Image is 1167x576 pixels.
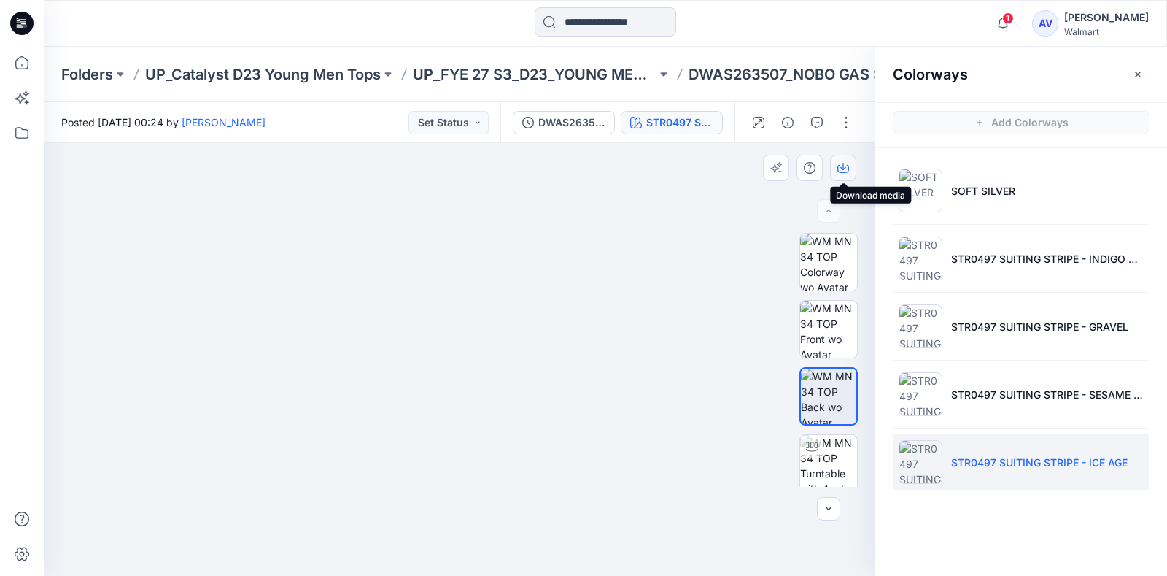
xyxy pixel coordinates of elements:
[646,115,713,131] div: STR0497 SUITING STRIPE - ICE AGE
[899,237,942,280] img: STR0497 SUITING STRIPE - INDIGO BLUE
[61,64,113,85] a: Folders
[951,387,1144,402] p: STR0497 SUITING STRIPE - SESAME SEED
[776,111,799,134] button: Details
[893,66,968,83] h2: Colorways
[951,183,1015,199] p: SOFT SILVER
[899,372,942,416] img: STR0497 SUITING STRIPE - SESAME SEED
[899,304,942,348] img: STR0497 SUITING STRIPE - GRAVEL
[800,301,857,358] img: WM MN 34 TOP Front wo Avatar
[145,64,381,85] a: UP_Catalyst D23 Young Men Tops
[899,440,942,484] img: STR0497 SUITING STRIPE - ICE AGE
[951,251,1144,266] p: STR0497 SUITING STRIPE - INDIGO BLUE
[899,169,942,212] img: SOFT SILVER
[689,64,932,85] p: DWAS263507_NOBO GAS STATION SS BUTTON UP
[513,111,615,134] button: DWAS263507_NOBO GAS STATION SS BUTTON UP
[413,64,656,85] a: UP_FYE 27 S3_D23_YOUNG MEN’S TOP CATALYST
[951,319,1128,334] p: STR0497 SUITING STRIPE - GRAVEL
[951,455,1128,470] p: STR0497 SUITING STRIPE - ICE AGE
[1064,9,1149,26] div: [PERSON_NAME]
[182,116,265,128] a: [PERSON_NAME]
[1032,10,1058,37] div: AV
[800,435,857,492] img: WM MN 34 TOP Turntable with Avatar
[1064,26,1149,37] div: Walmart
[1002,12,1014,24] span: 1
[538,115,605,131] div: DWAS263507_NOBO GAS STATION SS BUTTON UP
[800,234,857,291] img: WM MN 34 TOP Colorway wo Avatar
[61,115,265,130] span: Posted [DATE] 00:24 by
[801,369,856,424] img: WM MN 34 TOP Back wo Avatar
[621,111,723,134] button: STR0497 SUITING STRIPE - ICE AGE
